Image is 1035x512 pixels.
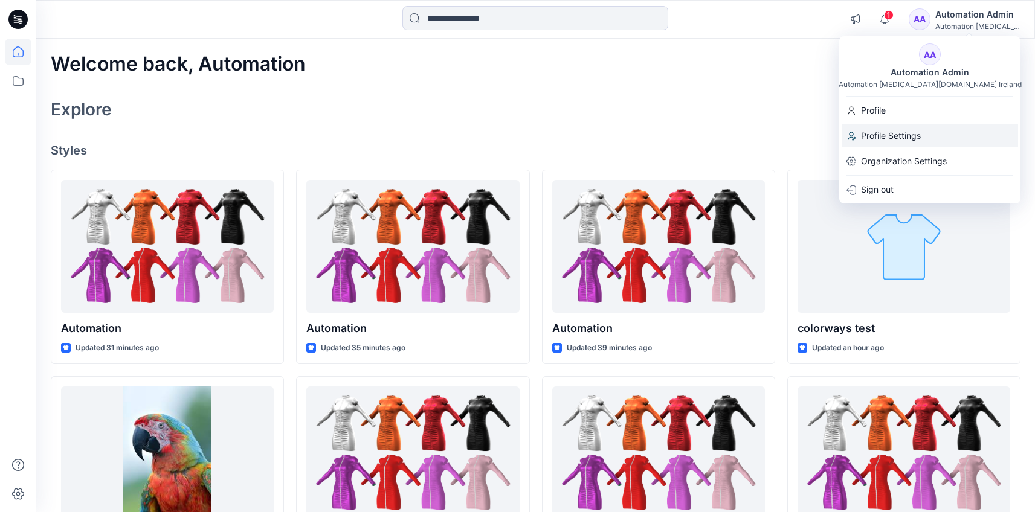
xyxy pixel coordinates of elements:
[51,100,112,119] h2: Explore
[552,320,765,337] p: Automation
[839,124,1020,147] a: Profile Settings
[51,143,1020,158] h4: Styles
[884,10,894,20] span: 1
[306,320,519,337] p: Automation
[812,342,884,354] p: Updated an hour ago
[839,99,1020,122] a: Profile
[861,150,947,173] p: Organization Settings
[321,342,405,354] p: Updated 35 minutes ago
[567,342,652,354] p: Updated 39 minutes ago
[883,65,976,80] div: Automation Admin
[61,320,274,337] p: Automation
[935,22,1020,31] div: Automation [MEDICAL_DATA]...
[306,180,519,313] a: Automation
[839,80,1022,89] div: Automation [MEDICAL_DATA][DOMAIN_NAME] Ireland
[861,99,886,122] p: Profile
[798,180,1010,313] a: colorways test
[861,124,921,147] p: Profile Settings
[909,8,930,30] div: AA
[798,320,1010,337] p: colorways test
[935,7,1020,22] div: Automation Admin
[61,180,274,313] a: Automation
[552,180,765,313] a: Automation
[919,43,941,65] div: AA
[861,178,894,201] p: Sign out
[76,342,159,354] p: Updated 31 minutes ago
[839,150,1020,173] a: Organization Settings
[51,53,306,75] h2: Welcome back, Automation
